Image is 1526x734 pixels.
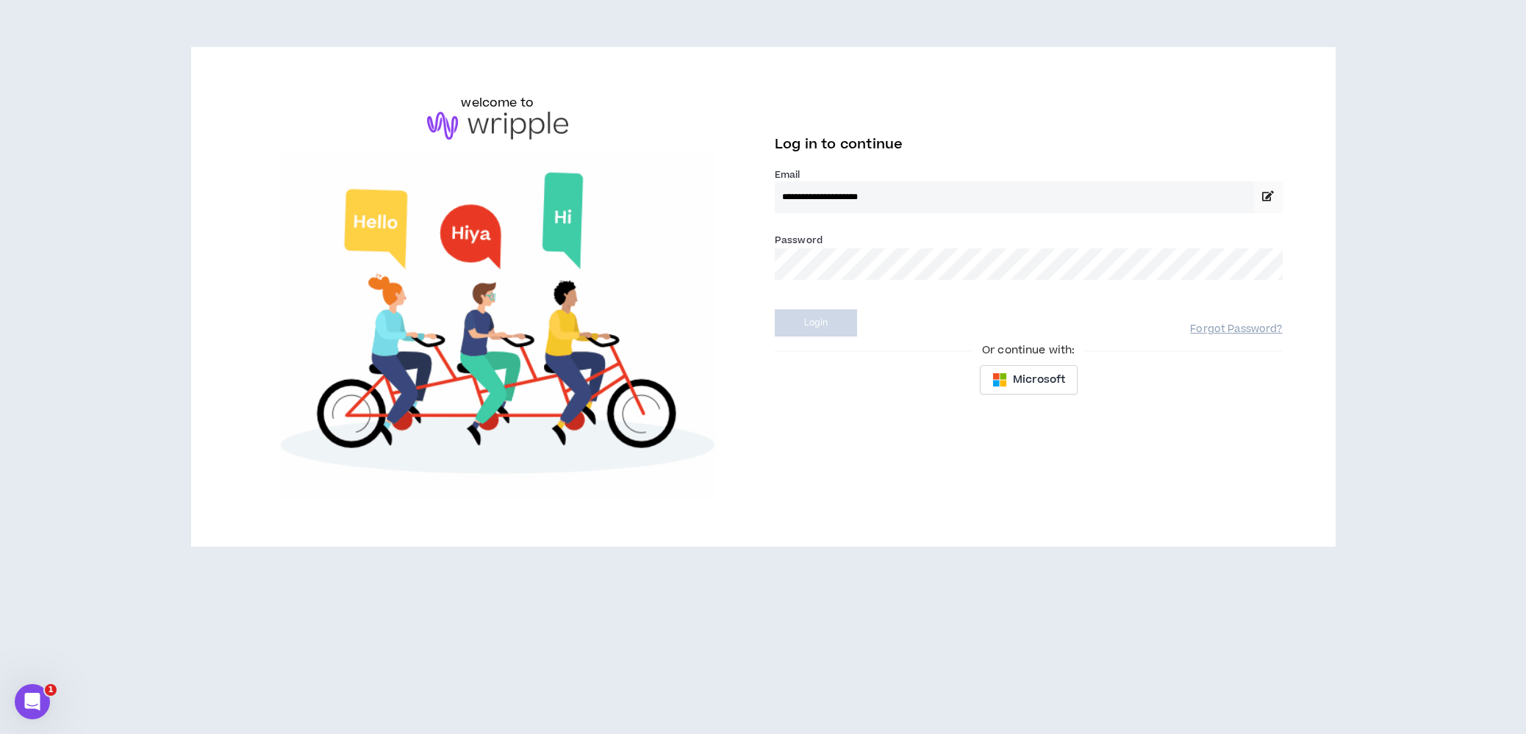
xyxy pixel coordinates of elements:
[1190,323,1282,337] a: Forgot Password?
[461,94,534,112] h6: welcome to
[775,309,857,337] button: Login
[45,684,57,696] span: 1
[980,365,1078,395] button: Microsoft
[427,112,568,140] img: logo-brand.png
[775,135,903,154] span: Log in to continue
[244,154,752,500] img: Welcome to Wripple
[1013,372,1065,388] span: Microsoft
[775,168,1283,181] label: Email
[15,684,50,719] iframe: Intercom live chat
[775,234,823,247] label: Password
[972,342,1085,359] span: Or continue with:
